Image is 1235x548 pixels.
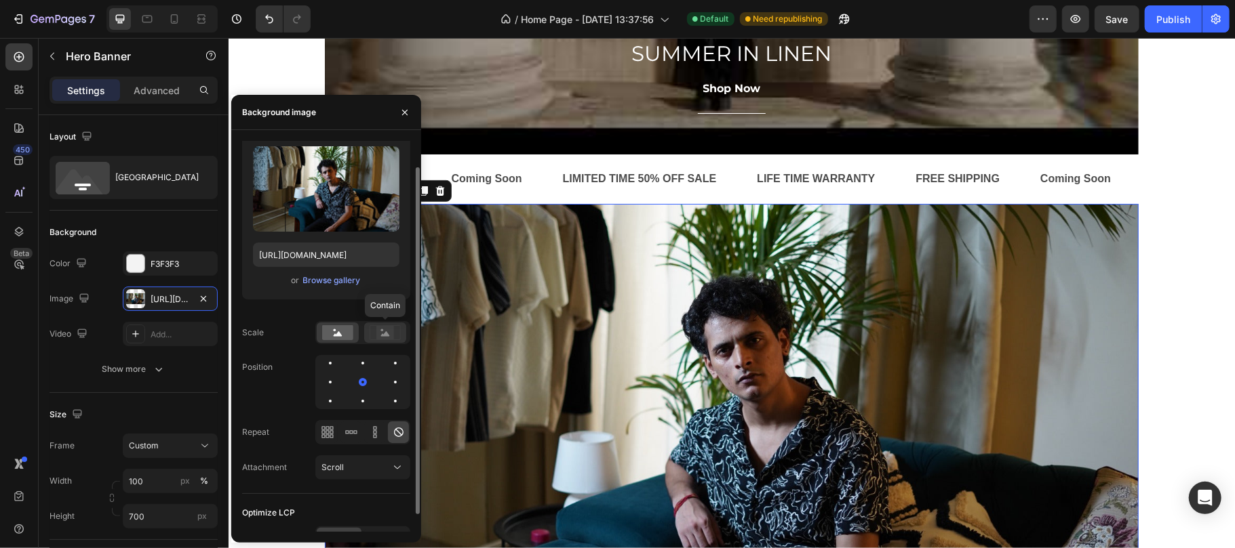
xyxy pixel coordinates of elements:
[256,5,311,33] div: Undo/Redo
[527,130,648,152] div: LIFE TIME WARRANTY
[1106,14,1129,25] span: Save
[123,469,218,493] input: px%
[151,293,190,305] div: [URL][DOMAIN_NAME]
[242,461,287,473] div: Attachment
[253,243,399,267] input: https://example.com/image.jpg
[134,83,180,98] p: Advanced
[113,147,168,159] div: Hero Banner
[242,326,264,339] div: Scale
[129,440,159,452] span: Custom
[242,106,316,119] div: Background image
[1189,482,1221,514] div: Open Intercom Messenger
[50,440,75,452] label: Frame
[115,162,198,193] div: [GEOGRAPHIC_DATA]
[151,258,214,270] div: F3F3F3
[13,144,33,155] div: 450
[333,130,490,152] div: LIMITED TIME 50% OFF SALE
[515,12,519,26] span: /
[177,473,193,489] button: %
[315,455,410,480] button: Scroll
[686,130,772,152] div: FREE SHIPPING
[151,329,214,341] div: Add...
[50,475,72,487] label: Width
[522,12,654,26] span: Home Page - [DATE] 13:37:56
[1095,5,1139,33] button: Save
[50,510,75,522] label: Height
[812,131,882,151] p: Coming Soon
[5,5,101,33] button: 7
[50,226,96,238] div: Background
[50,128,95,146] div: Layout
[50,357,218,381] button: Show more
[475,43,532,59] p: Shop Now
[200,475,208,487] div: %
[123,504,218,528] input: px
[102,362,165,376] div: Show more
[196,473,212,489] button: px
[701,13,729,25] span: Default
[97,130,184,152] div: FREE SHIPPING
[89,11,95,27] p: 7
[1156,12,1190,26] div: Publish
[66,48,181,64] p: Hero Banner
[242,507,295,519] div: Optimize LCP
[303,274,361,287] div: Browse gallery
[123,434,218,458] button: Custom
[321,462,344,472] span: Scroll
[302,274,361,287] button: Browse gallery
[1145,5,1202,33] button: Publish
[223,131,294,151] p: Coming Soon
[67,83,105,98] p: Settings
[50,255,90,273] div: Color
[50,325,90,343] div: Video
[292,272,300,289] span: or
[753,13,823,25] span: Need republishing
[180,475,190,487] div: px
[50,290,92,308] div: Image
[50,406,85,424] div: Size
[197,511,207,521] span: px
[253,146,399,232] img: preview-image
[242,361,273,373] div: Position
[229,38,1235,548] iframe: Design area
[10,248,33,259] div: Beta
[242,426,269,438] div: Repeat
